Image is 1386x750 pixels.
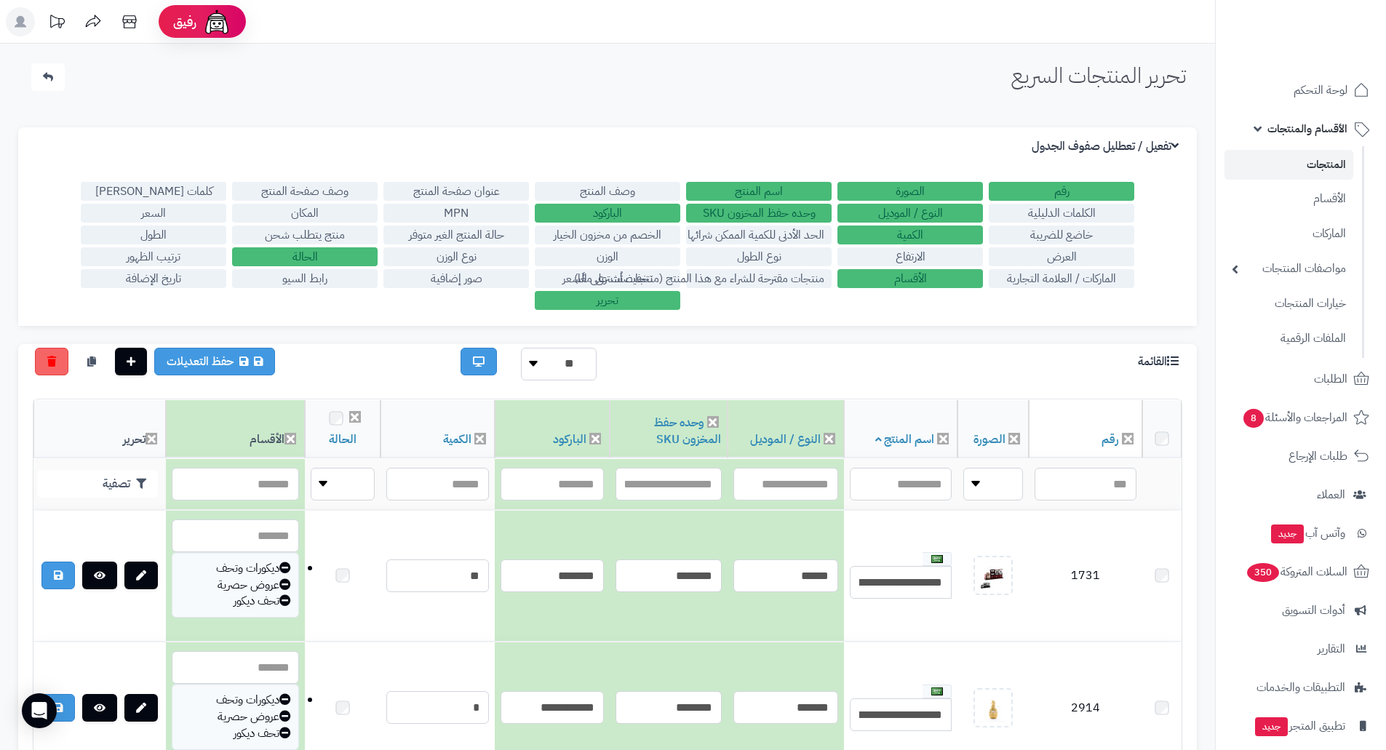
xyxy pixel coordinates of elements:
span: رفيق [173,13,196,31]
label: نوع الطول [686,247,832,266]
span: وآتس آب [1270,523,1345,543]
span: أدوات التسويق [1282,600,1345,621]
div: عروض حصرية [180,709,291,725]
a: الكمية [443,431,471,448]
a: رقم [1102,431,1119,448]
a: طلبات الإرجاع [1224,439,1377,474]
span: طلبات الإرجاع [1289,446,1347,466]
label: العرض [989,247,1134,266]
label: وصف المنتج [535,182,680,201]
label: الباركود [535,204,680,223]
label: وحده حفظ المخزون SKU [686,204,832,223]
a: النوع / الموديل [750,431,821,448]
div: تحف ديكور [180,593,291,610]
label: تخفيضات على السعر [535,269,680,288]
span: تطبيق المتجر [1254,716,1345,736]
label: منتج يتطلب شحن [232,226,378,244]
td: 1731 [1029,511,1142,642]
img: العربية [931,555,943,563]
a: الطلبات [1224,362,1377,396]
label: حالة المنتج الغير متوفر [383,226,529,244]
a: الماركات [1224,218,1353,250]
label: اسم المنتج [686,182,832,201]
button: تصفية [37,470,158,498]
label: تاريخ الإضافة [81,269,226,288]
label: رقم [989,182,1134,201]
label: نوع الوزن [383,247,529,266]
label: تحرير [535,291,680,310]
label: كلمات [PERSON_NAME] [81,182,226,201]
label: صور إضافية [383,269,529,288]
div: Open Intercom Messenger [22,693,57,728]
span: 8 [1243,409,1264,428]
th: تحرير [33,400,166,458]
h1: تحرير المنتجات السريع [1011,63,1186,87]
label: النوع / الموديل [837,204,983,223]
label: خاضع للضريبة [989,226,1134,244]
img: العربية [931,687,943,695]
a: المراجعات والأسئلة8 [1224,400,1377,435]
label: ترتيب الظهور [81,247,226,266]
a: الأقسام [1224,183,1353,215]
label: الحالة [232,247,378,266]
div: ديكورات وتحف [180,560,291,577]
a: حفظ التعديلات [154,348,275,375]
label: الخصم من مخزون الخيار [535,226,680,244]
label: الكمية [837,226,983,244]
div: عروض حصرية [180,577,291,594]
span: المراجعات والأسئلة [1242,407,1347,428]
a: الحالة [329,431,357,448]
span: العملاء [1317,484,1345,505]
span: السلات المتروكة [1246,562,1347,582]
label: الصورة [837,182,983,201]
label: الماركات / العلامة التجارية [989,269,1134,288]
img: logo-2.png [1287,41,1372,71]
span: لوحة التحكم [1294,80,1347,100]
label: عنوان صفحة المنتج [383,182,529,201]
label: وصف صفحة المنتج [232,182,378,201]
span: التقارير [1318,639,1345,659]
label: المكان [232,204,378,223]
th: الأقسام [166,400,305,458]
label: الوزن [535,247,680,266]
a: التقارير [1224,631,1377,666]
a: الملفات الرقمية [1224,323,1353,354]
a: وحده حفظ المخزون SKU [654,414,721,448]
a: لوحة التحكم [1224,73,1377,108]
span: جديد [1271,524,1304,543]
a: الباركود [553,431,586,448]
label: السعر [81,204,226,223]
h3: القائمة [1138,355,1182,369]
img: ai-face.png [202,7,231,36]
a: خيارات المنتجات [1224,288,1353,319]
span: التطبيقات والخدمات [1256,677,1345,698]
span: الأقسام والمنتجات [1267,119,1347,139]
a: اسم المنتج [875,431,935,448]
div: ديكورات وتحف [180,692,291,709]
a: تحديثات المنصة [39,7,75,40]
label: الكلمات الدليلية [989,204,1134,223]
span: 350 [1247,563,1279,582]
a: تطبيق المتجرجديد [1224,709,1377,743]
label: الأقسام [837,269,983,288]
a: مواصفات المنتجات [1224,253,1353,284]
label: MPN [383,204,529,223]
a: الصورة [973,431,1005,448]
a: وآتس آبجديد [1224,516,1377,551]
h3: تفعيل / تعطليل صفوف الجدول [1032,140,1182,153]
div: تحف ديكور [180,725,291,742]
label: رابط السيو [232,269,378,288]
a: التطبيقات والخدمات [1224,670,1377,705]
label: منتجات مقترحة للشراء مع هذا المنتج (منتجات تُشترى معًا) [686,269,832,288]
label: الطول [81,226,226,244]
a: السلات المتروكة350 [1224,554,1377,589]
label: الارتفاع [837,247,983,266]
a: العملاء [1224,477,1377,512]
label: الحد الأدنى للكمية الممكن شرائها [686,226,832,244]
a: المنتجات [1224,150,1353,180]
span: الطلبات [1314,369,1347,389]
span: جديد [1255,717,1288,736]
a: أدوات التسويق [1224,593,1377,628]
